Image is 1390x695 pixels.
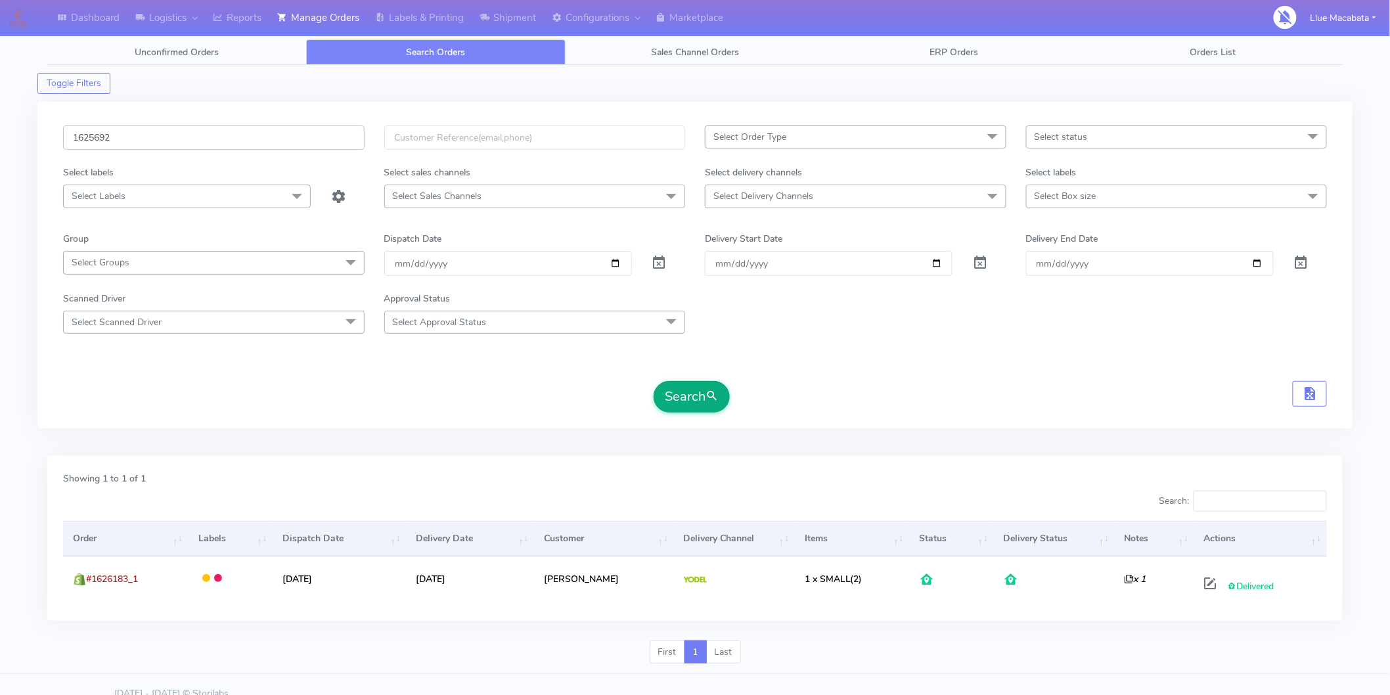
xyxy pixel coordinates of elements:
[1115,521,1194,556] th: Notes: activate to sort column ascending
[1026,232,1098,246] label: Delivery End Date
[673,521,794,556] th: Delivery Channel: activate to sort column ascending
[651,46,739,58] span: Sales Channel Orders
[73,573,86,586] img: shopify.png
[273,521,406,556] th: Dispatch Date: activate to sort column ascending
[534,521,674,556] th: Customer: activate to sort column ascending
[1194,491,1327,512] input: Search:
[705,232,782,246] label: Delivery Start Date
[684,640,707,664] a: 1
[1190,46,1236,58] span: Orders List
[63,232,89,246] label: Group
[713,131,786,143] span: Select Order Type
[273,556,406,600] td: [DATE]
[1026,166,1077,179] label: Select labels
[909,521,993,556] th: Status: activate to sort column ascending
[805,573,851,585] span: 1 x SMALL
[654,381,730,413] button: Search
[72,256,129,269] span: Select Groups
[713,190,813,202] span: Select Delivery Channels
[805,573,863,585] span: (2)
[384,125,686,150] input: Customer Reference(email,phone)
[63,166,114,179] label: Select labels
[407,46,466,58] span: Search Orders
[1301,5,1386,32] button: Llue Macabata
[1125,573,1146,585] i: x 1
[63,292,125,305] label: Scanned Driver
[1035,131,1088,143] span: Select status
[993,521,1114,556] th: Delivery Status: activate to sort column ascending
[384,292,451,305] label: Approval Status
[795,521,909,556] th: Items: activate to sort column ascending
[1035,190,1096,202] span: Select Box size
[930,46,978,58] span: ERP Orders
[1228,580,1274,593] span: Delivered
[384,166,471,179] label: Select sales channels
[384,232,442,246] label: Dispatch Date
[534,556,674,600] td: [PERSON_NAME]
[1159,491,1327,512] label: Search:
[63,125,365,150] input: Order Id
[63,472,146,485] label: Showing 1 to 1 of 1
[72,190,125,202] span: Select Labels
[47,39,1343,65] ul: Tabs
[37,73,110,94] button: Toggle Filters
[135,46,219,58] span: Unconfirmed Orders
[705,166,802,179] label: Select delivery channels
[86,573,138,585] span: #1626183_1
[406,521,534,556] th: Delivery Date: activate to sort column ascending
[406,556,534,600] td: [DATE]
[684,577,707,583] img: Yodel
[63,521,188,556] th: Order: activate to sort column ascending
[72,316,162,328] span: Select Scanned Driver
[393,190,482,202] span: Select Sales Channels
[188,521,272,556] th: Labels: activate to sort column ascending
[1194,521,1327,556] th: Actions: activate to sort column ascending
[393,316,487,328] span: Select Approval Status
